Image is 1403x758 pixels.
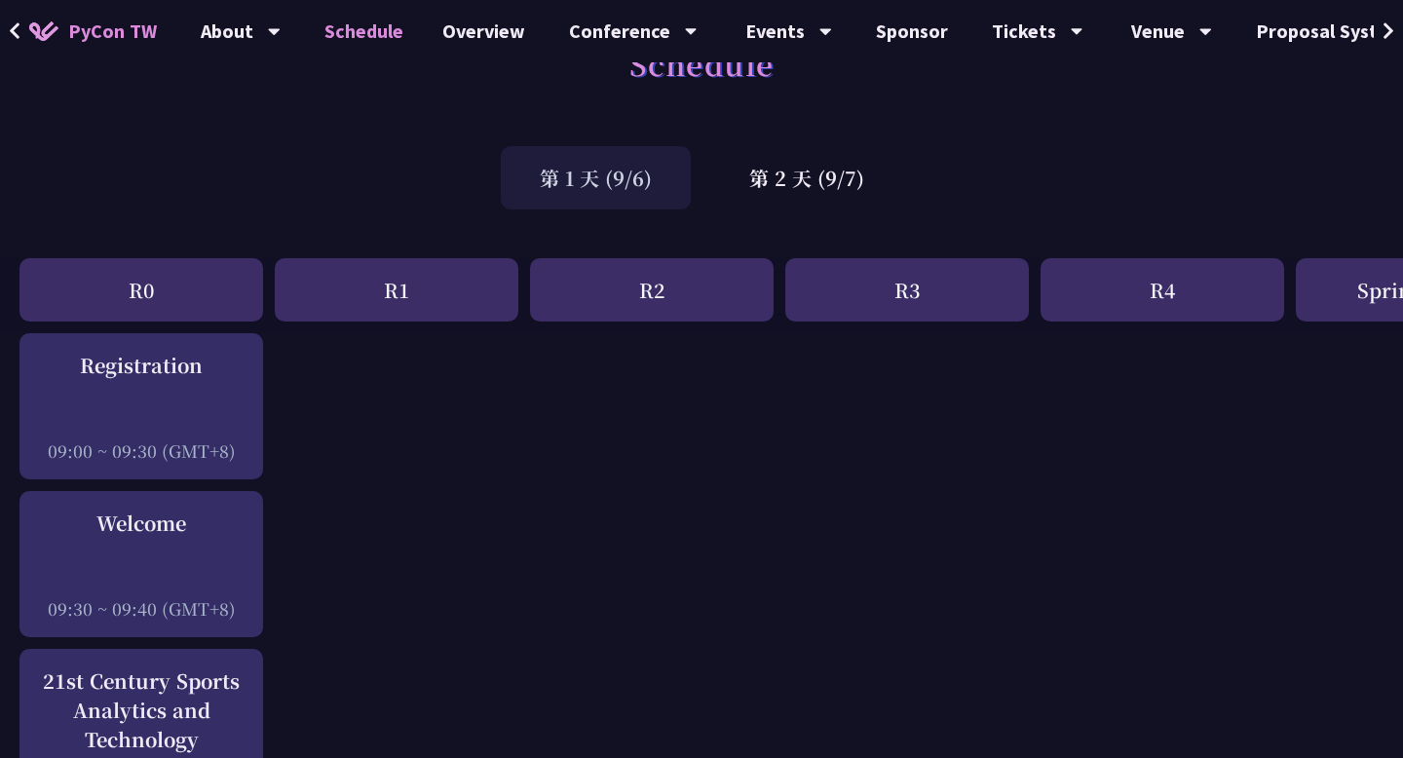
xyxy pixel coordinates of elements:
[29,509,253,538] div: Welcome
[19,258,263,322] div: R0
[10,7,176,56] a: PyCon TW
[29,351,253,380] div: Registration
[29,596,253,621] div: 09:30 ~ 09:40 (GMT+8)
[785,258,1029,322] div: R3
[501,146,691,209] div: 第 1 天 (9/6)
[29,21,58,41] img: Home icon of PyCon TW 2025
[629,34,775,93] h1: Schedule
[530,258,774,322] div: R2
[275,258,518,322] div: R1
[29,438,253,463] div: 09:00 ~ 09:30 (GMT+8)
[710,146,903,209] div: 第 2 天 (9/7)
[1041,258,1284,322] div: R4
[68,17,157,46] span: PyCon TW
